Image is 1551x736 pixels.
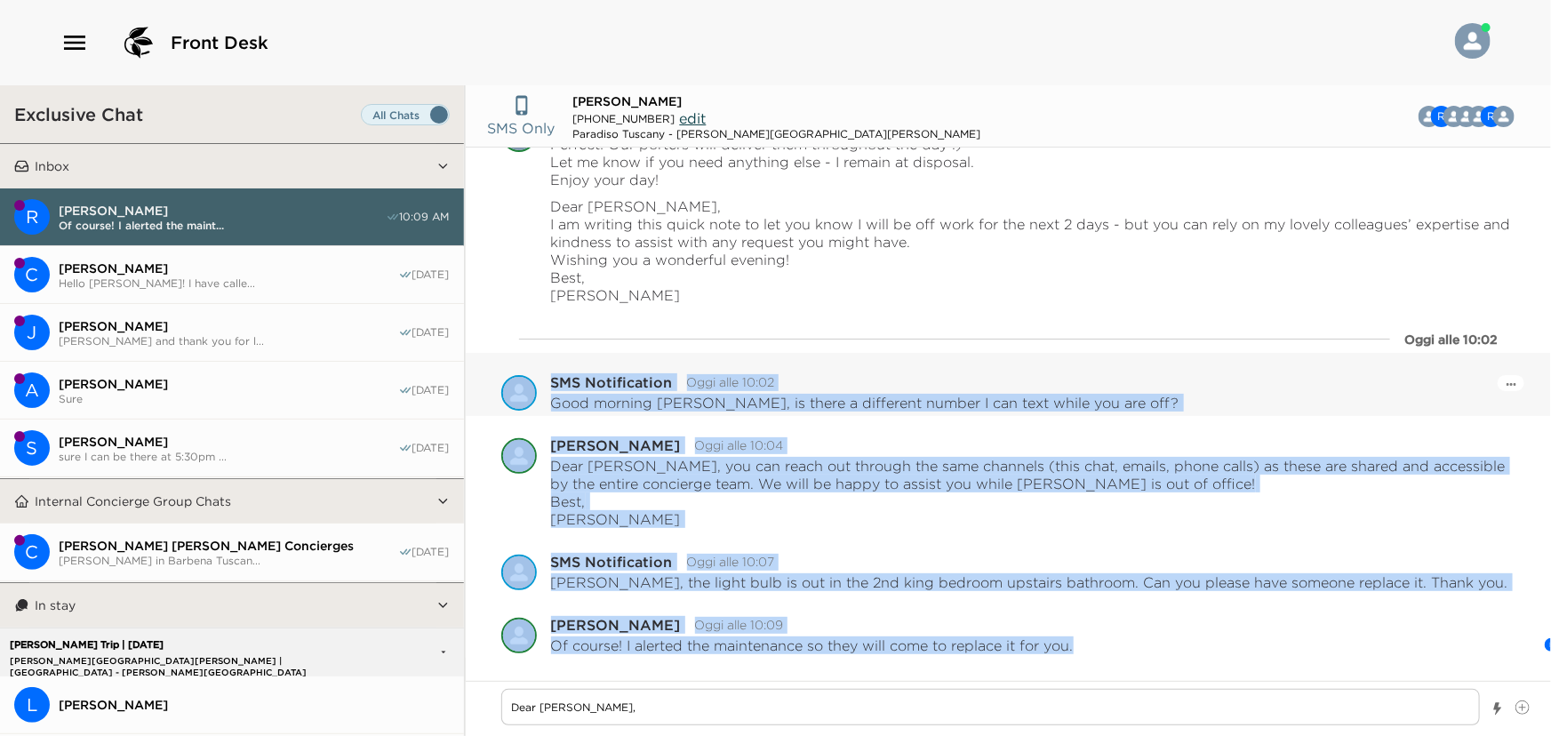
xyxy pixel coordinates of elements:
[1491,693,1504,724] button: Show templates
[501,618,537,653] img: D
[1493,106,1515,127] div: Casali di Casole Concierge Team
[551,457,1516,528] p: Dear [PERSON_NAME], you can reach out through the same channels (this chat, emails, phone calls) ...
[14,430,50,466] div: Sasha McGrath
[551,573,1508,591] p: [PERSON_NAME], the light bulb is out in the 2nd king bedroom upstairs bathroom. Can you please ha...
[59,554,398,567] span: [PERSON_NAME] in Barbena Tuscan...
[687,374,775,390] time: 2025-09-03T08:02:03.978Z
[551,618,681,632] div: [PERSON_NAME]
[5,639,389,651] p: [PERSON_NAME] Trip | [DATE]
[687,554,775,570] time: 2025-09-03T08:07:01.802Z
[501,375,537,411] div: SMS Notification
[29,479,436,524] button: Internal Concierge Group Chats
[35,493,231,509] p: Internal Concierge Group Chats
[59,334,398,348] span: [PERSON_NAME] and thank you for l...
[5,655,389,667] p: [PERSON_NAME][GEOGRAPHIC_DATA][PERSON_NAME] | [GEOGRAPHIC_DATA] - [PERSON_NAME][GEOGRAPHIC_DATA][...
[14,372,50,408] div: A
[361,104,450,125] label: Set all destinations
[14,372,50,408] div: Alejandro Macia
[14,430,50,466] div: S
[488,117,556,139] p: SMS Only
[695,437,784,453] time: 2025-09-03T08:04:17.571Z
[573,127,981,140] div: Paradiso Tuscany - [PERSON_NAME][GEOGRAPHIC_DATA][PERSON_NAME]
[59,276,398,290] span: Hello [PERSON_NAME]! I have calle...
[695,617,784,633] time: 2025-09-03T08:09:42.416Z
[14,315,50,350] div: Jeffrey Lyons
[501,555,537,590] div: SMS Notification
[59,392,398,405] span: Sure
[573,112,676,125] span: [PHONE_NUMBER]
[29,583,436,628] button: In stay
[501,618,537,653] div: Davide Poli
[59,434,398,450] span: [PERSON_NAME]
[59,260,398,276] span: [PERSON_NAME]
[14,687,50,723] div: L
[35,597,76,613] p: In stay
[412,325,450,340] span: [DATE]
[412,268,450,282] span: [DATE]
[551,135,975,188] p: Perfect! Our porters will deliver them throughout the day :) Let me know if you need anything els...
[14,199,50,235] div: R
[14,687,50,723] div: Larry Haertel
[400,210,450,224] span: 10:09 AM
[59,450,398,463] span: sure I can be there at 5:30pm ...
[59,318,398,334] span: [PERSON_NAME]
[573,93,683,109] span: [PERSON_NAME]
[59,376,398,392] span: [PERSON_NAME]
[680,109,707,127] span: edit
[551,636,1074,654] p: Of course! I alerted the maintenance so they will come to replace it for you.
[59,538,398,554] span: [PERSON_NAME] [PERSON_NAME] Concierges
[117,21,160,64] img: logo
[412,545,450,559] span: [DATE]
[551,197,1516,304] p: Dear [PERSON_NAME], I am writing this quick note to let you know I will be off work for the next ...
[59,203,386,219] span: [PERSON_NAME]
[412,383,450,397] span: [DATE]
[1446,99,1529,134] button: CRCDBRA
[551,375,673,389] div: SMS Notification
[501,375,537,411] img: S
[1404,331,1498,348] div: Oggi alle 10:02
[14,257,50,292] div: Casali di Casole Concierge Team
[14,103,143,125] h3: Exclusive Chat
[171,30,268,55] span: Front Desk
[14,534,50,570] div: Casali di Casole
[501,555,537,590] img: S
[501,438,537,474] img: D
[1455,23,1491,59] img: User
[551,555,673,569] div: SMS Notification
[14,534,50,570] div: C
[14,315,50,350] div: J
[551,438,681,452] div: [PERSON_NAME]
[551,394,1179,412] p: Good morning [PERSON_NAME], is there a different number I can text while you are off?
[59,697,450,713] span: [PERSON_NAME]
[1493,106,1515,127] img: C
[412,441,450,455] span: [DATE]
[35,158,69,174] p: Inbox
[501,438,537,474] div: Davide Poli
[14,257,50,292] div: C
[29,144,436,188] button: Inbox
[1507,372,1516,393] button: Apri il menu delle azioni di messaggio
[14,199,50,235] div: Rob Holloway
[59,219,386,232] span: Of course! I alerted the maint...
[501,689,1481,725] textarea: Write a message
